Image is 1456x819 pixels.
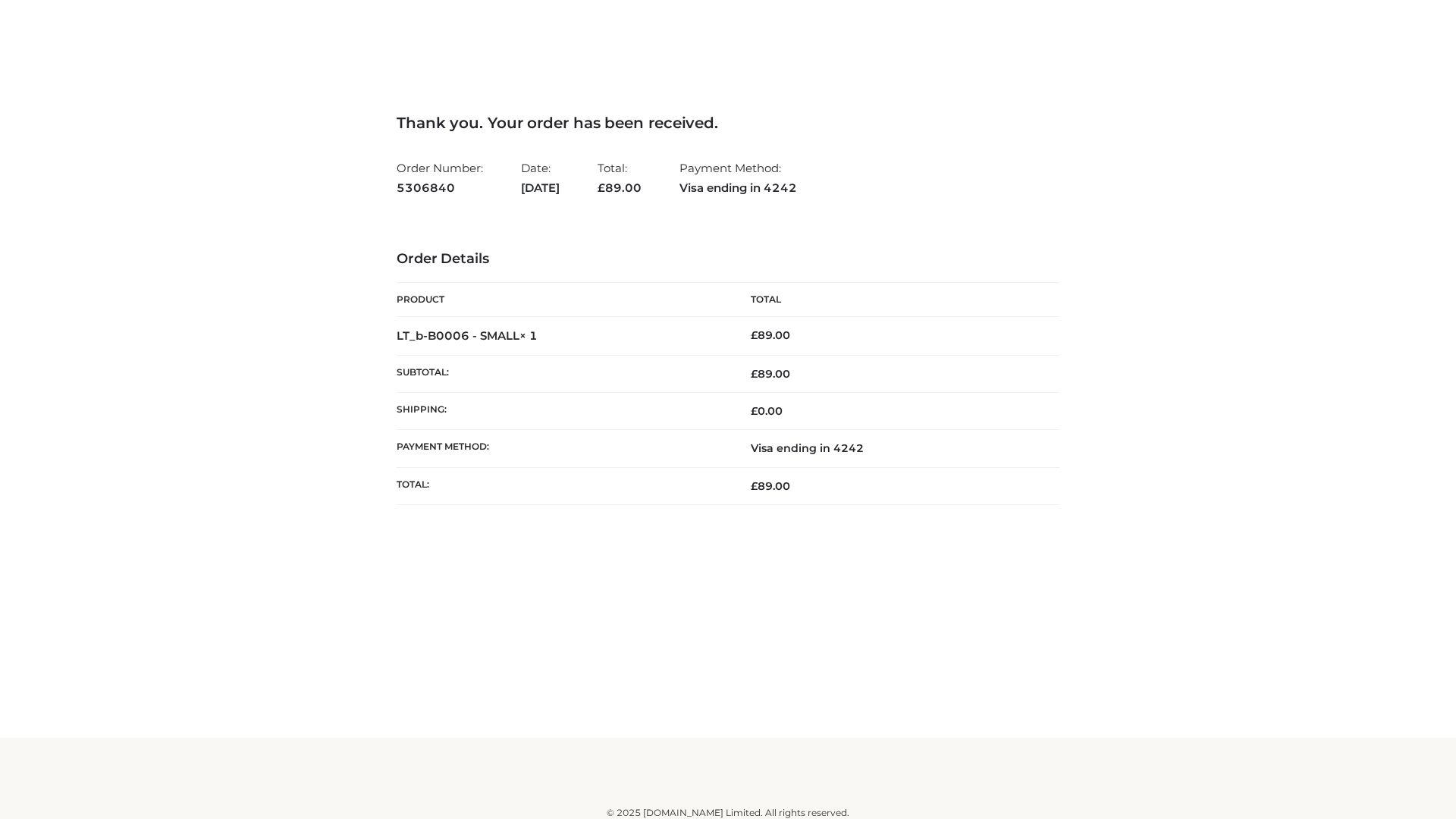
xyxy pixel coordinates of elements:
strong: Visa ending in 4242 [679,178,797,198]
span: 89.00 [751,479,790,493]
th: Payment method: [397,430,728,467]
th: Subtotal: [397,355,728,392]
span: £ [751,479,758,493]
li: Payment Method: [679,155,797,201]
th: Shipping: [397,393,728,430]
li: Order Number: [397,155,483,201]
span: £ [751,328,758,342]
span: 89.00 [751,367,790,381]
th: Product [397,283,728,317]
td: Visa ending in 4242 [728,430,1059,467]
th: Total [728,283,1059,317]
strong: LT_b-B0006 - SMALL [397,328,538,343]
li: Total: [598,155,642,201]
h3: Thank you. Your order has been received. [397,114,1059,132]
span: £ [598,180,605,195]
th: Total: [397,467,728,504]
strong: 5306840 [397,178,483,198]
span: 89.00 [598,180,642,195]
strong: × 1 [519,328,538,343]
strong: [DATE] [521,178,560,198]
bdi: 89.00 [751,328,790,342]
span: £ [751,367,758,381]
h3: Order Details [397,251,1059,268]
span: £ [751,404,758,418]
li: Date: [521,155,560,201]
bdi: 0.00 [751,404,783,418]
